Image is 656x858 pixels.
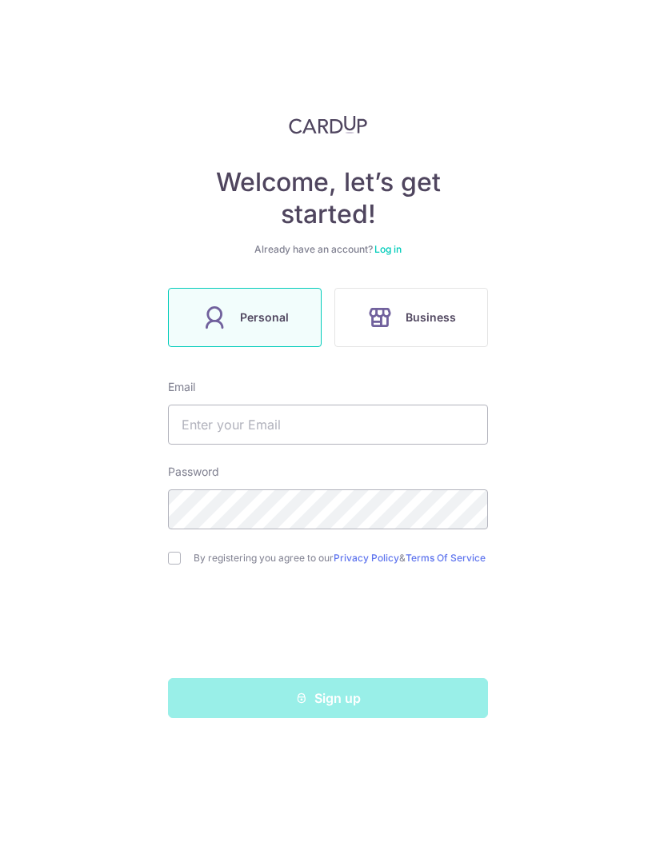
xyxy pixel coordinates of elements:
span: Business [406,308,456,327]
a: Terms Of Service [406,552,486,564]
a: Privacy Policy [334,552,399,564]
h4: Welcome, let’s get started! [168,166,488,230]
label: By registering you agree to our & [194,552,488,565]
input: Enter your Email [168,405,488,445]
span: Personal [240,308,289,327]
img: CardUp Logo [289,115,367,134]
label: Email [168,379,195,395]
a: Log in [374,243,402,255]
label: Password [168,464,219,480]
a: Personal [162,288,328,347]
div: Already have an account? [168,243,488,256]
a: Business [328,288,494,347]
iframe: reCAPTCHA [206,597,450,659]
